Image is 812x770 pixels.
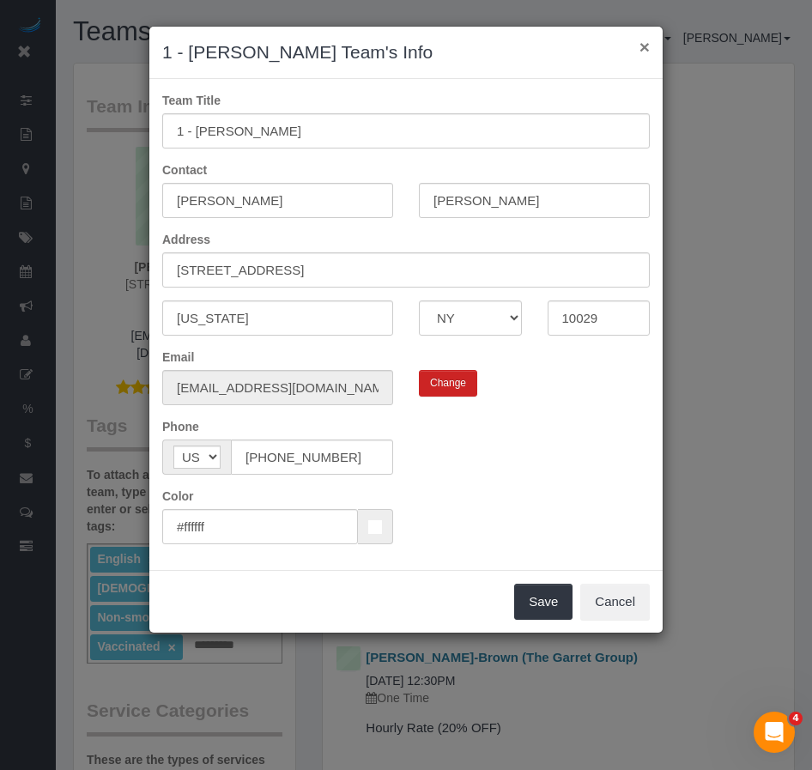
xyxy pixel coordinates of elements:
input: Zip Code [548,300,651,336]
label: Email [162,349,194,366]
label: Color [162,488,194,505]
button: Save [514,584,573,620]
input: Last Name [419,183,650,218]
sui-modal: 1 - Berdina Philistin Team's Info [149,27,663,633]
button: Cancel [580,584,650,620]
span: 4 [789,712,803,725]
label: Contact [162,161,207,179]
label: Team Title [162,92,221,109]
input: First Name [162,183,393,218]
input: Phone [231,440,393,475]
input: City [162,300,393,336]
label: Address [162,231,210,248]
button: × [639,38,650,56]
label: Phone [162,418,199,435]
button: Change [419,370,477,397]
h3: 1 - [PERSON_NAME] Team's Info [162,39,650,65]
iframe: Intercom live chat [754,712,795,753]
